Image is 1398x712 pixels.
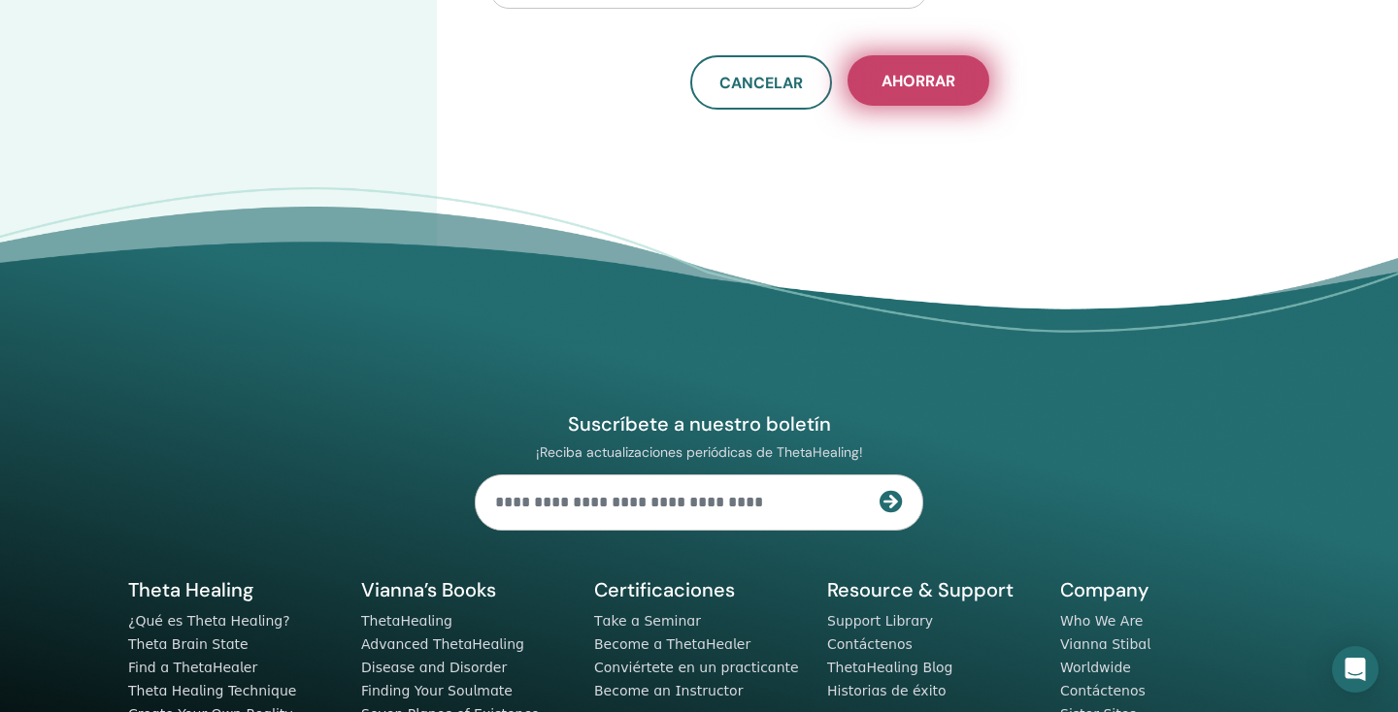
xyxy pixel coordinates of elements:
a: ThetaHealing [361,613,452,629]
a: Become a ThetaHealer [594,636,750,652]
a: Find a ThetaHealer [128,660,257,675]
a: Become an Instructor [594,683,743,698]
h5: Certificaciones [594,577,804,602]
a: Finding Your Soulmate [361,683,513,698]
a: Theta Brain State [128,636,249,652]
a: Disease and Disorder [361,660,507,675]
a: Take a Seminar [594,613,701,629]
a: Conviértete en un practicante [594,660,799,675]
h5: Company [1060,577,1270,602]
span: Cancelar [719,73,803,93]
div: Open Intercom Messenger [1332,646,1379,693]
a: Advanced ThetaHealing [361,636,524,652]
span: Ahorrar [882,71,955,91]
a: Cancelar [690,55,832,110]
button: Ahorrar [848,55,989,106]
a: Historias de éxito [827,683,947,698]
a: Contáctenos [827,636,913,652]
p: ¡Reciba actualizaciones periódicas de ThetaHealing! [475,443,923,461]
h5: Vianna’s Books [361,577,571,602]
a: Contáctenos [1060,683,1146,698]
a: Vianna Stibal [1060,636,1150,652]
h4: Suscríbete a nuestro boletín [475,411,923,437]
a: Theta Healing Technique [128,683,296,698]
a: Who We Are [1060,613,1143,629]
a: Worldwide [1060,660,1131,675]
a: ¿Qué es Theta Healing? [128,613,290,629]
h5: Resource & Support [827,577,1037,602]
a: ThetaHealing Blog [827,660,952,675]
a: Support Library [827,613,933,629]
h5: Theta Healing [128,577,338,602]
